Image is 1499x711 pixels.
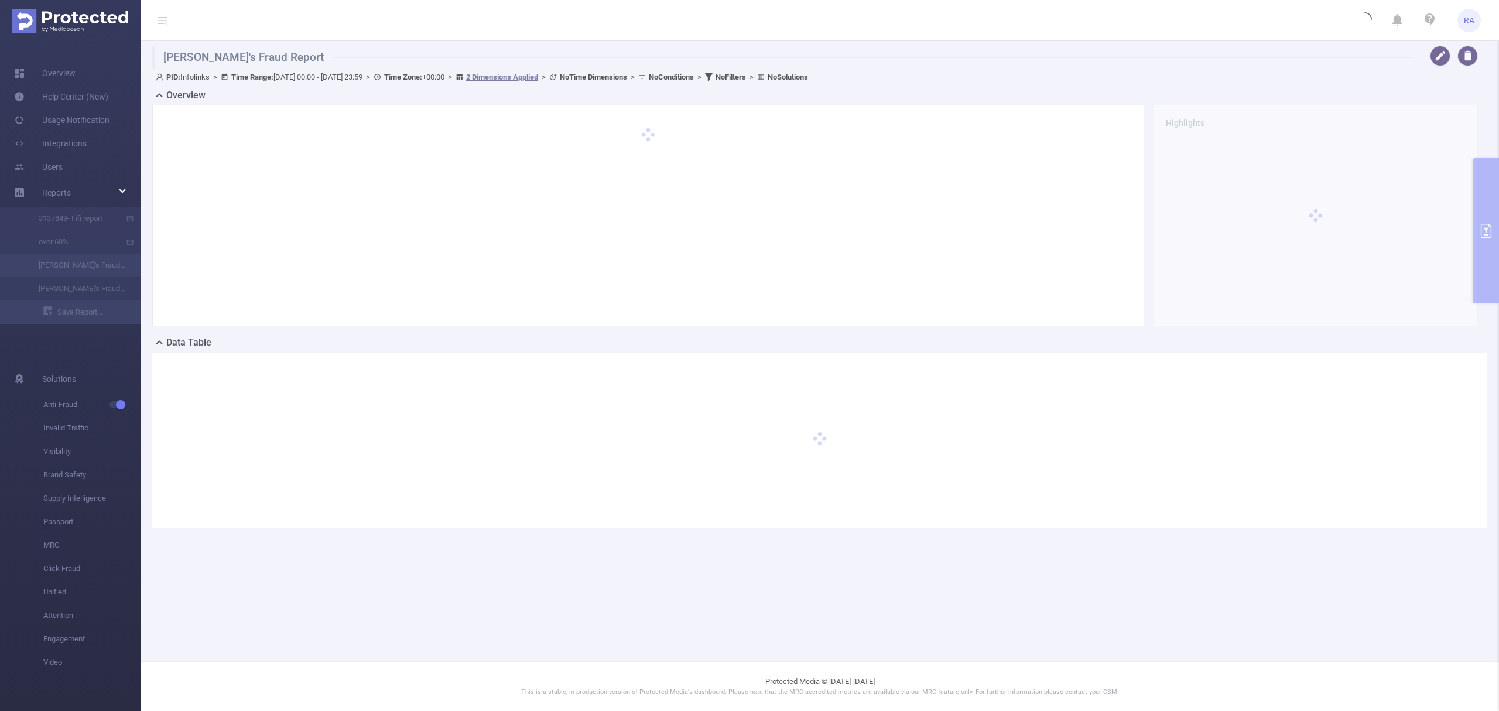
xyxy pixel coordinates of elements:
b: No Solutions [768,73,808,81]
b: PID: [166,73,180,81]
span: > [362,73,374,81]
b: Time Zone: [384,73,422,81]
span: Infolinks [DATE] 00:00 - [DATE] 23:59 +00:00 [156,73,808,81]
a: Reports [42,181,71,204]
span: Brand Safety [43,463,141,487]
span: Anti-Fraud [43,393,141,416]
b: No Time Dimensions [560,73,627,81]
span: Visibility [43,440,141,463]
img: Protected Media [12,9,128,33]
p: This is a stable, in production version of Protected Media's dashboard. Please note that the MRC ... [170,688,1470,698]
span: Passport [43,510,141,534]
span: > [627,73,638,81]
span: > [210,73,221,81]
span: Attention [43,604,141,627]
span: Engagement [43,627,141,651]
b: Time Range: [231,73,273,81]
span: Video [43,651,141,674]
i: icon: user [156,73,166,81]
h1: [PERSON_NAME]'s Fraud Report [152,46,1414,69]
i: icon: loading [1358,12,1372,29]
u: 2 Dimensions Applied [466,73,538,81]
span: RA [1464,9,1474,32]
a: Overview [14,61,76,85]
span: Solutions [42,367,76,391]
span: Reports [42,188,71,197]
span: > [694,73,705,81]
a: Users [14,155,63,179]
a: Help Center (New) [14,85,108,108]
span: > [746,73,757,81]
span: > [444,73,456,81]
a: Integrations [14,132,87,155]
h2: Overview [166,88,206,102]
span: Click Fraud [43,557,141,580]
span: > [538,73,549,81]
h2: Data Table [166,336,211,350]
span: MRC [43,534,141,557]
span: Unified [43,580,141,604]
b: No Conditions [649,73,694,81]
span: Invalid Traffic [43,416,141,440]
b: No Filters [716,73,746,81]
span: Supply Intelligence [43,487,141,510]
footer: Protected Media © [DATE]-[DATE] [141,661,1499,711]
a: Usage Notification [14,108,109,132]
